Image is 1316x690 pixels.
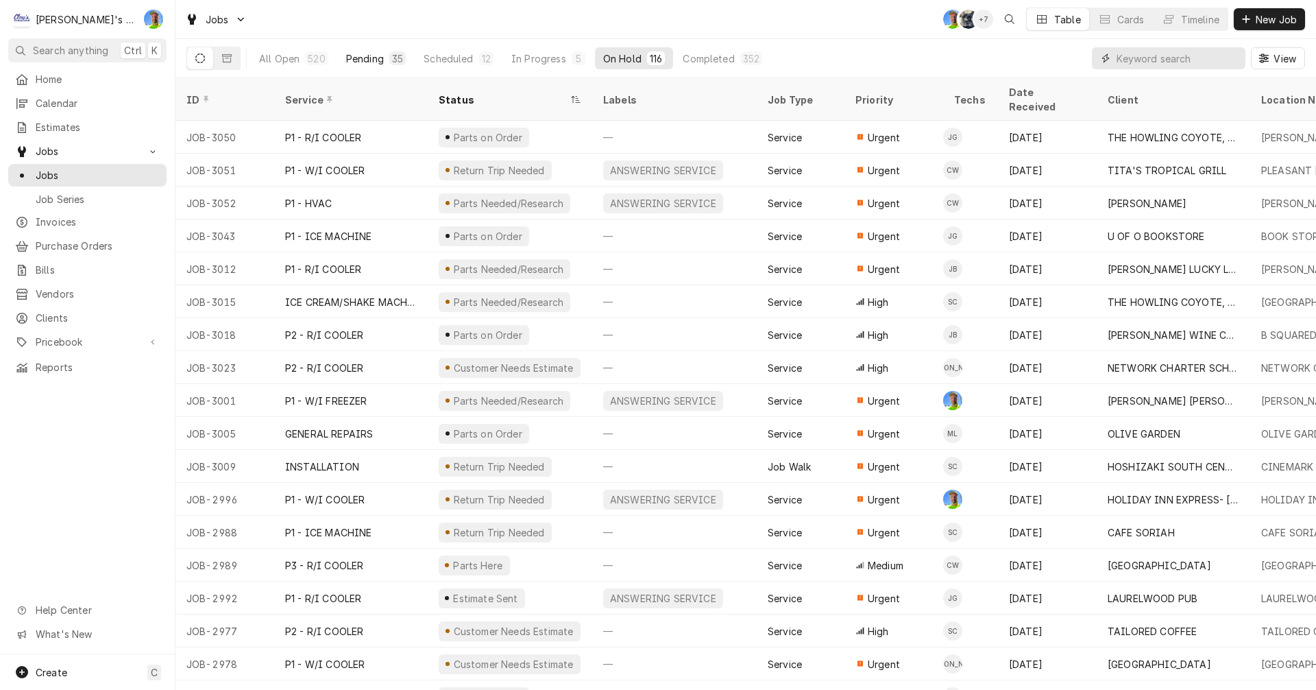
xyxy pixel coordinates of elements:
[943,325,962,344] div: Joey Brabb's Avatar
[768,130,802,145] div: Service
[8,331,167,353] a: Go to Pricebook
[943,621,962,641] div: Steven Cramer's Avatar
[285,657,365,671] div: P1 - W/I COOLER
[943,10,962,29] div: GA
[144,10,163,29] div: Greg Austin's Avatar
[603,93,746,107] div: Labels
[452,624,574,639] div: Customer Needs Estimate
[144,10,163,29] div: GA
[868,262,900,276] span: Urgent
[12,10,32,29] div: Clay's Refrigeration's Avatar
[285,525,372,540] div: P1 - ICE MACHINE
[998,252,1097,285] div: [DATE]
[683,51,734,66] div: Completed
[768,624,802,639] div: Service
[180,8,252,31] a: Go to Jobs
[1108,492,1239,507] div: HOLIDAY INN EXPRESS- [GEOGRAPHIC_DATA]
[943,128,962,147] div: Johnny Guerra's Avatar
[285,196,332,211] div: P1 - HVAC
[1108,196,1186,211] div: [PERSON_NAME]
[868,427,900,441] span: Urgent
[943,523,962,542] div: Steven Cramer's Avatar
[439,93,568,107] div: Status
[285,492,365,507] div: P1 - W/I COOLER
[285,394,367,408] div: P1 - W/I FREEZER
[36,360,160,374] span: Reports
[943,160,962,180] div: Cameron Ward's Avatar
[8,211,167,233] a: Invoices
[959,10,978,29] div: Sarah Bendele's Avatar
[943,259,962,278] div: Joey Brabb's Avatar
[768,427,802,441] div: Service
[285,163,365,178] div: P1 - W/I COOLER
[175,483,274,516] div: JOB-2996
[285,460,359,474] div: INSTALLATION
[943,588,962,608] div: JG
[855,93,929,107] div: Priority
[151,43,158,58] span: K
[998,647,1097,680] div: [DATE]
[392,51,403,66] div: 35
[175,318,274,351] div: JOB-3018
[943,193,962,213] div: CW
[175,516,274,549] div: JOB-2988
[1108,262,1239,276] div: [PERSON_NAME] LUCKY LOGGER
[943,490,962,509] div: Greg Austin's Avatar
[592,318,757,351] div: —
[943,654,962,674] div: [PERSON_NAME]
[1251,47,1305,69] button: View
[998,351,1097,384] div: [DATE]
[650,51,662,66] div: 116
[452,196,565,211] div: Parts Needed/Research
[943,226,962,246] div: Johnny Guerra's Avatar
[768,492,802,507] div: Service
[1054,12,1081,27] div: Table
[36,239,160,253] span: Purchase Orders
[36,120,160,134] span: Estimates
[36,96,160,110] span: Calendar
[1108,295,1239,309] div: THE HOWLING COYOTE, INC.
[943,292,962,311] div: SC
[285,591,361,606] div: P1 - R/I COOLER
[943,457,962,476] div: SC
[868,460,900,474] span: Urgent
[285,130,361,145] div: P1 - R/I COOLER
[175,450,274,483] div: JOB-3009
[8,164,167,187] a: Jobs
[1108,525,1175,540] div: CAFE SORIAH
[768,262,802,276] div: Service
[206,12,229,27] span: Jobs
[285,295,417,309] div: ICE CREAM/SHAKE MACHINE REPAIR
[452,460,546,474] div: Return Trip Needed
[609,492,718,507] div: ANSWERING SERVICE
[768,460,811,474] div: Job Walk
[943,556,962,575] div: CW
[868,657,900,671] span: Urgent
[175,417,274,450] div: JOB-3005
[175,187,274,219] div: JOB-3052
[868,328,889,342] span: High
[998,154,1097,187] div: [DATE]
[943,621,962,641] div: SC
[592,549,757,582] div: —
[511,51,566,66] div: In Progress
[36,263,160,277] span: Bills
[1009,85,1083,114] div: Date Received
[574,51,583,66] div: 5
[998,450,1097,483] div: [DATE]
[452,591,520,606] div: Estimate Sent
[186,93,260,107] div: ID
[868,229,900,243] span: Urgent
[452,163,546,178] div: Return Trip Needed
[452,492,546,507] div: Return Trip Needed
[452,427,524,441] div: Parts on Order
[36,215,160,229] span: Invoices
[8,116,167,139] a: Estimates
[592,121,757,154] div: —
[175,252,274,285] div: JOB-3012
[768,558,802,573] div: Service
[954,93,987,107] div: Techs
[175,615,274,647] div: JOB-2977
[1108,361,1239,375] div: NETWORK CHARTER SCHOOL
[36,72,160,86] span: Home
